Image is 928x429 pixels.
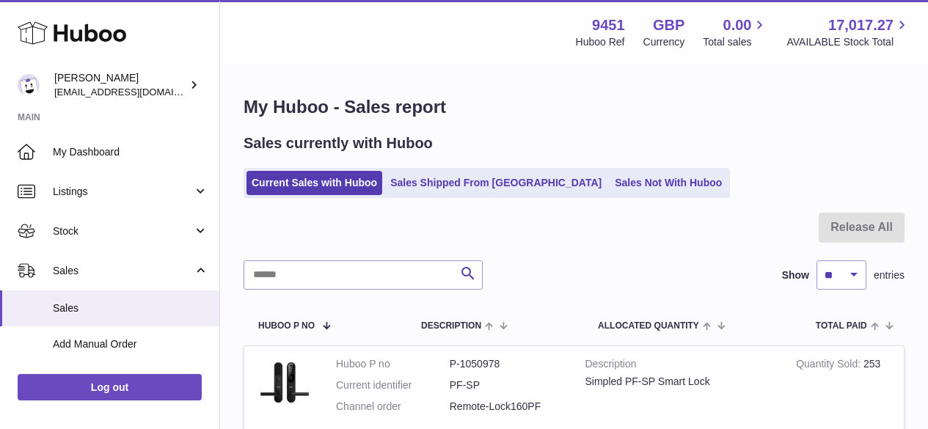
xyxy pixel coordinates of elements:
span: [EMAIL_ADDRESS][DOMAIN_NAME] [54,86,216,98]
dd: PF-SP [450,378,563,392]
span: entries [874,268,905,282]
strong: GBP [653,15,684,35]
a: Sales Shipped From [GEOGRAPHIC_DATA] [385,171,607,195]
span: Total paid [816,321,867,331]
div: Currency [643,35,685,49]
strong: Quantity Sold [796,358,863,373]
a: 17,017.27 AVAILABLE Stock Total [786,15,910,49]
a: Log out [18,374,202,400]
label: Show [782,268,809,282]
span: Huboo P no [258,321,315,331]
span: 0.00 [723,15,752,35]
a: 0.00 Total sales [703,15,768,49]
img: internalAdmin-9451@internal.huboo.com [18,74,40,96]
dd: P-1050978 [450,357,563,371]
img: 1752062686.jpg [255,357,314,408]
strong: 9451 [592,15,625,35]
div: Huboo Ref [576,35,625,49]
span: Sales [53,301,208,315]
dd: Remote-Lock160PF [450,400,563,414]
a: Current Sales with Huboo [246,171,382,195]
span: Sales [53,264,193,278]
span: 17,017.27 [828,15,894,35]
span: AVAILABLE Stock Total [786,35,910,49]
a: Sales Not With Huboo [610,171,727,195]
h1: My Huboo - Sales report [244,95,905,119]
dt: Current identifier [336,378,450,392]
div: Simpled PF-SP Smart Lock [585,375,775,389]
span: Add Manual Order [53,337,208,351]
h2: Sales currently with Huboo [244,133,433,153]
dt: Huboo P no [336,357,450,371]
strong: Description [585,357,775,375]
span: Stock [53,224,193,238]
span: My Dashboard [53,145,208,159]
span: Total sales [703,35,768,49]
dt: Channel order [336,400,450,414]
span: Listings [53,185,193,199]
span: ALLOCATED Quantity [598,321,699,331]
div: [PERSON_NAME] [54,71,186,99]
span: Description [421,321,481,331]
